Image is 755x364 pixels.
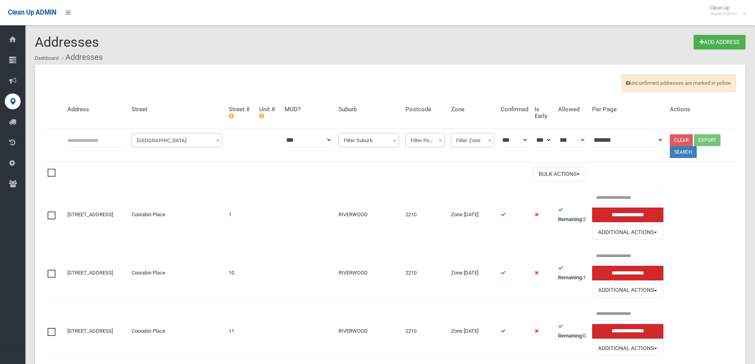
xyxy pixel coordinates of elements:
[338,106,399,113] h4: Suburb
[335,302,402,360] td: RIVERWOOD
[448,186,497,244] td: Zone [DATE]
[67,270,113,276] a: [STREET_ADDRESS]
[226,186,256,244] td: 1
[338,133,399,147] span: Filter Suburb
[558,333,583,339] strong: Remaining:
[259,106,278,119] h4: Unit #
[592,106,663,113] h4: Per Page
[407,135,443,146] span: Filter Postcode
[670,146,697,158] button: Search
[335,186,402,244] td: RIVERWOOD
[35,34,99,50] span: Addresses
[285,106,332,113] h4: MUD?
[402,244,448,302] td: 2210
[67,106,125,113] h4: Address
[134,135,220,146] span: Filter Street
[558,106,586,113] h4: Allowed
[451,133,494,147] span: Filter Zone
[340,135,397,146] span: Filter Suburb
[128,302,226,360] td: Coorabin Place
[132,106,222,113] h4: Street
[8,9,56,16] span: Clean Up ADMIN
[226,244,256,302] td: 10
[335,244,402,302] td: RIVERWOOD
[621,74,736,92] span: Unconfirmed addresses are marked in yellow.
[558,274,583,280] strong: Remaining:
[670,106,733,113] h4: Actions
[35,55,59,61] a: Dashboard
[694,134,721,146] button: Export
[453,135,492,146] span: Filter Zone
[535,106,552,119] h4: Is Early
[448,244,497,302] td: Zone [DATE]
[402,302,448,360] td: 2210
[67,212,113,217] a: [STREET_ADDRESS]
[229,106,253,119] h4: Street #
[555,244,589,302] td: 1
[555,186,589,244] td: 2
[226,302,256,360] td: 11
[706,5,745,17] span: Clean Up
[533,167,586,181] button: Bulk Actions
[67,328,113,334] a: [STREET_ADDRESS]
[448,302,497,360] td: Zone [DATE]
[710,11,737,17] small: Super Admin
[451,106,494,113] h4: Zone
[555,302,589,360] td: 0
[694,35,745,50] a: Add Address
[128,244,226,302] td: Coorabin Place
[558,216,583,222] strong: Remaining:
[60,50,103,65] li: Addresses
[592,341,663,356] button: Additional Actions
[405,133,445,147] span: Filter Postcode
[132,133,222,147] span: Filter Street
[670,134,693,146] a: Clear
[592,283,663,298] button: Additional Actions
[501,106,528,113] h4: Confirmed
[128,186,226,244] td: Coorabin Place
[405,106,445,113] h4: Postcode
[592,225,663,240] button: Additional Actions
[402,186,448,244] td: 2210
